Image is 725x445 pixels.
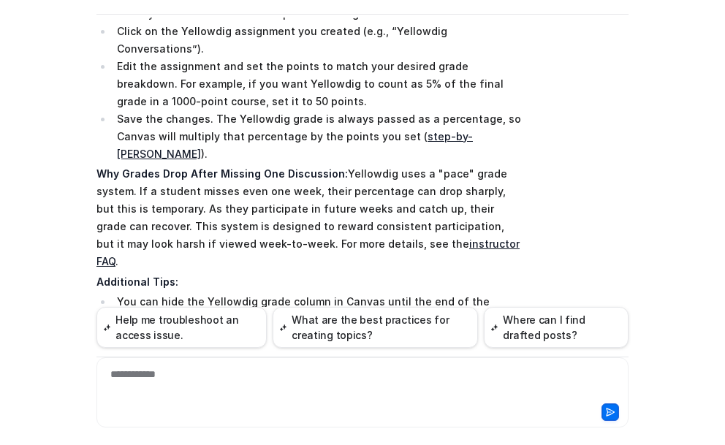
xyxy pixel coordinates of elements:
[484,307,629,348] button: Where can I find drafted posts?
[273,307,478,348] button: What are the best practices for creating topics?
[113,110,524,163] li: Save the changes. The Yellowdig grade is always passed as a percentage, so Canvas will multiply t...
[113,293,524,328] li: You can hide the Yellowdig grade column in Canvas until the end of the course to prevent confusion.
[96,165,524,270] p: Yellowdig uses a "pace" grade system. If a student misses even one week, their percentage can dro...
[96,167,348,180] strong: Why Grades Drop After Missing One Discussion:
[113,23,524,58] li: Click on the Yellowdig assignment you created (e.g., “Yellowdig Conversations”).
[96,307,267,348] button: Help me troubleshoot an access issue.
[96,275,178,288] strong: Additional Tips:
[113,58,524,110] li: Edit the assignment and set the points to match your desired grade breakdown. For example, if you...
[117,130,473,160] a: step-by-[PERSON_NAME]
